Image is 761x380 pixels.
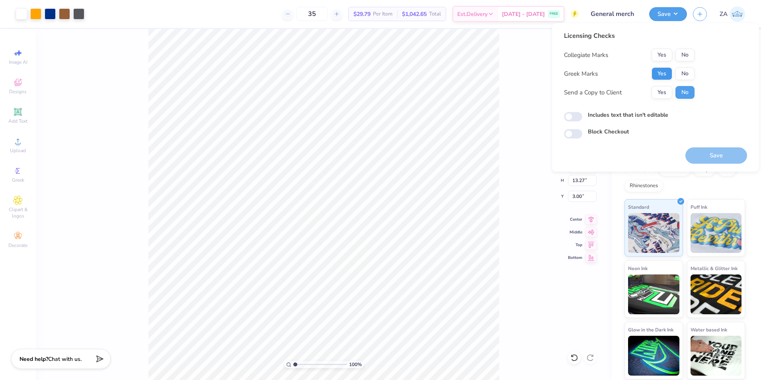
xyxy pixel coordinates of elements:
input: – – [297,7,328,21]
span: Water based Ink [691,325,727,334]
div: Greek Marks [564,69,598,78]
img: Water based Ink [691,336,742,376]
label: Includes text that isn't editable [588,111,668,119]
label: Block Checkout [588,127,629,136]
span: Designs [9,88,27,95]
span: Neon Ink [628,264,648,272]
span: Bottom [568,255,582,261]
a: ZA [720,6,745,22]
span: Total [429,10,441,18]
span: Standard [628,203,649,211]
img: Standard [628,213,679,253]
span: Center [568,217,582,222]
span: Decorate [8,242,27,249]
span: Top [568,242,582,248]
span: 100 % [349,361,362,368]
span: Est. Delivery [457,10,488,18]
button: Save [649,7,687,21]
span: ZA [720,10,728,19]
span: Clipart & logos [4,206,32,219]
div: Collegiate Marks [564,51,608,60]
span: Greek [12,177,24,183]
button: No [675,67,695,80]
div: Send a Copy to Client [564,88,622,97]
span: Image AI [9,59,27,65]
span: Glow in the Dark Ink [628,325,673,334]
span: Metallic & Glitter Ink [691,264,738,272]
button: No [675,86,695,99]
div: Rhinestones [624,180,663,192]
img: Zuriel Alaba [730,6,745,22]
button: No [675,49,695,61]
button: Yes [652,67,672,80]
span: Puff Ink [691,203,707,211]
input: Untitled Design [585,6,643,22]
span: Middle [568,229,582,235]
span: $1,042.65 [402,10,427,18]
span: Chat with us. [48,355,82,363]
div: Licensing Checks [564,31,695,41]
img: Neon Ink [628,274,679,314]
button: Yes [652,49,672,61]
span: Upload [10,147,26,154]
span: Per Item [373,10,392,18]
button: Yes [652,86,672,99]
span: FREE [550,11,558,17]
img: Metallic & Glitter Ink [691,274,742,314]
img: Puff Ink [691,213,742,253]
span: $29.79 [353,10,371,18]
img: Glow in the Dark Ink [628,336,679,376]
strong: Need help? [20,355,48,363]
span: [DATE] - [DATE] [502,10,545,18]
span: Add Text [8,118,27,124]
